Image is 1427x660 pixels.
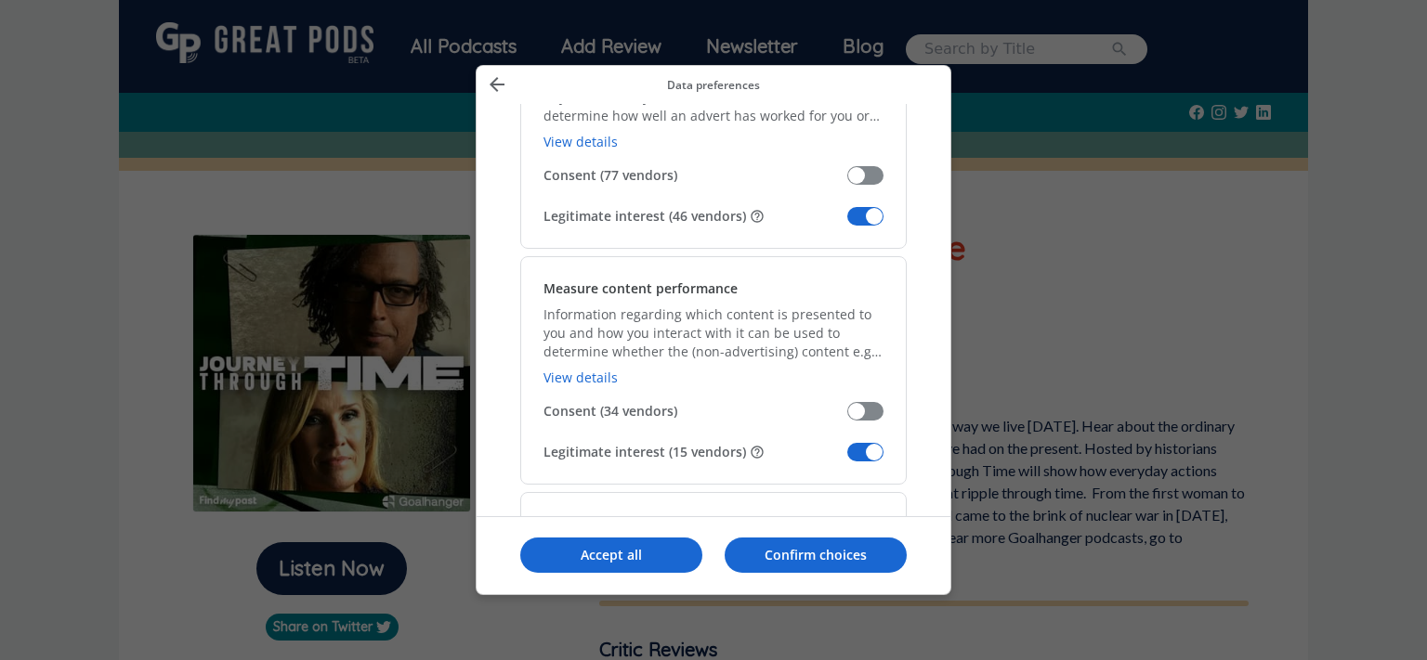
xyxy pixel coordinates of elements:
span: Consent (77 vendors) [543,166,847,185]
button: Some vendors are not asking for your consent, but are using your personal data on the basis of th... [750,445,765,459]
span: Legitimate interest (15 vendors) [543,443,847,461]
a: View details, Measure advertising performance [543,133,618,150]
button: Some vendors are not asking for your consent, but are using your personal data on the basis of th... [750,209,765,224]
a: View details, Measure content performance [543,369,618,386]
p: Information regarding which content is presented to you and how you interact with it can be used ... [543,305,884,361]
h2: Measure content performance [543,279,738,298]
button: Accept all [520,537,702,573]
button: Confirm choices [725,537,907,573]
span: Legitimate interest (46 vendors) [543,207,847,226]
p: Accept all [520,546,702,564]
button: Back [480,72,514,97]
p: Data preferences [514,77,913,93]
p: Confirm choices [725,546,907,564]
div: Manage your data [476,65,951,595]
span: Consent (34 vendors) [543,402,847,421]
